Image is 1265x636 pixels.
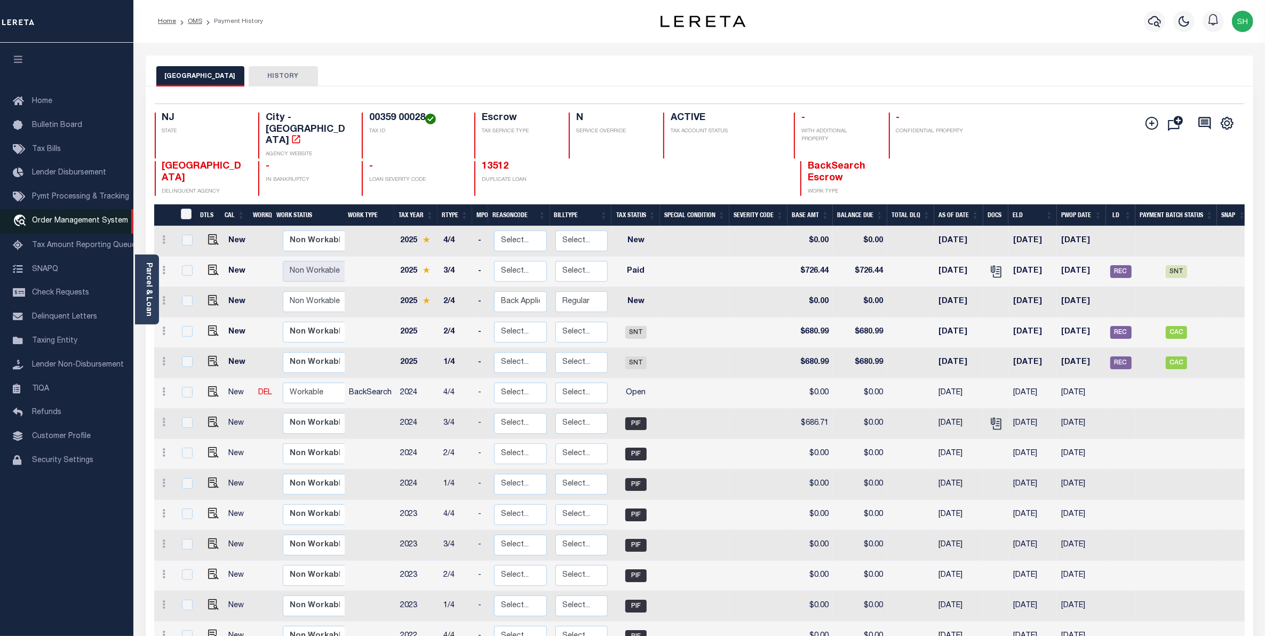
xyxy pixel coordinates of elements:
[162,162,242,183] span: [GEOGRAPHIC_DATA]
[1009,287,1057,317] td: [DATE]
[934,530,983,561] td: [DATE]
[249,204,272,226] th: WorkQ
[439,317,474,348] td: 2/4
[612,226,661,257] td: New
[258,389,272,396] a: DEL
[833,439,887,470] td: $0.00
[145,263,152,316] a: Parcel & Loan
[1009,591,1057,622] td: [DATE]
[369,162,373,171] span: -
[808,162,865,183] span: BackSearch Escrow
[396,530,439,561] td: 2023
[934,591,983,622] td: [DATE]
[437,204,472,226] th: RType: activate to sort column ascending
[266,176,349,184] p: IN BANKRUPTCY
[833,348,887,378] td: $680.99
[887,204,934,226] th: Total DLQ: activate to sort column ascending
[32,433,91,440] span: Customer Profile
[787,226,833,257] td: $0.00
[934,257,983,287] td: [DATE]
[224,470,254,500] td: New
[396,591,439,622] td: 2023
[474,378,490,409] td: -
[934,378,983,409] td: [DATE]
[833,317,887,348] td: $680.99
[729,204,787,226] th: Severity Code: activate to sort column ascending
[1166,265,1187,278] span: SNT
[202,17,263,26] li: Payment History
[787,378,833,409] td: $0.00
[1110,329,1132,336] a: REC
[158,18,176,25] a: Home
[625,326,647,339] span: SNT
[625,448,647,460] span: PIF
[833,530,887,561] td: $0.00
[1057,409,1106,439] td: [DATE]
[396,439,439,470] td: 2024
[625,569,647,582] span: PIF
[1057,317,1106,348] td: [DATE]
[625,600,647,613] span: PIF
[249,66,318,86] button: HISTORY
[224,378,254,409] td: New
[787,287,833,317] td: $0.00
[833,500,887,530] td: $0.00
[1057,348,1106,378] td: [DATE]
[1057,378,1106,409] td: [DATE]
[482,176,657,184] p: DUPLICATE LOAN
[787,204,833,226] th: Base Amt: activate to sort column ascending
[369,113,462,124] h4: 00359 00028
[220,204,249,226] th: CAL: activate to sort column ascending
[787,409,833,439] td: $686.71
[1110,326,1132,339] span: REC
[612,378,661,409] td: Open
[425,114,436,124] img: check-icon-green.svg
[32,193,129,201] span: Pymt Processing & Tracking
[474,317,490,348] td: -
[625,417,647,430] span: PIF
[439,470,474,500] td: 1/4
[1166,356,1187,369] span: CAC
[423,297,430,304] img: Star.svg
[474,226,490,257] td: -
[482,128,556,136] p: TAX SERVICE TYPE
[32,361,124,369] span: Lender Non-Disbursement
[32,169,106,177] span: Lender Disbursement
[266,162,269,171] span: -
[671,113,781,124] h4: ACTIVE
[32,146,61,153] span: Tax Bills
[266,150,349,158] p: AGENCY WEBSITE
[396,348,439,378] td: 2025
[833,204,887,226] th: Balance Due: activate to sort column ascending
[32,289,89,297] span: Check Requests
[1166,268,1187,275] a: SNT
[896,128,980,136] p: CONFIDENTIAL PROPERTY
[787,530,833,561] td: $0.00
[474,500,490,530] td: -
[576,113,650,124] h4: N
[787,439,833,470] td: $0.00
[439,561,474,591] td: 2/4
[154,204,174,226] th: &nbsp;&nbsp;&nbsp;&nbsp;&nbsp;&nbsp;&nbsp;&nbsp;&nbsp;&nbsp;
[934,226,983,257] td: [DATE]
[833,409,887,439] td: $0.00
[787,470,833,500] td: $0.00
[474,591,490,622] td: -
[625,508,647,521] span: PIF
[1009,439,1057,470] td: [DATE]
[1110,268,1132,275] a: REC
[224,561,254,591] td: New
[625,356,647,369] span: SNT
[1057,530,1106,561] td: [DATE]
[1009,257,1057,287] td: [DATE]
[224,439,254,470] td: New
[1057,226,1106,257] td: [DATE]
[439,591,474,622] td: 1/4
[1009,530,1057,561] td: [DATE]
[196,204,220,226] th: DTLS
[934,470,983,500] td: [DATE]
[344,204,394,226] th: Work Type
[1166,326,1187,339] span: CAC
[472,204,488,226] th: MPO
[833,591,887,622] td: $0.00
